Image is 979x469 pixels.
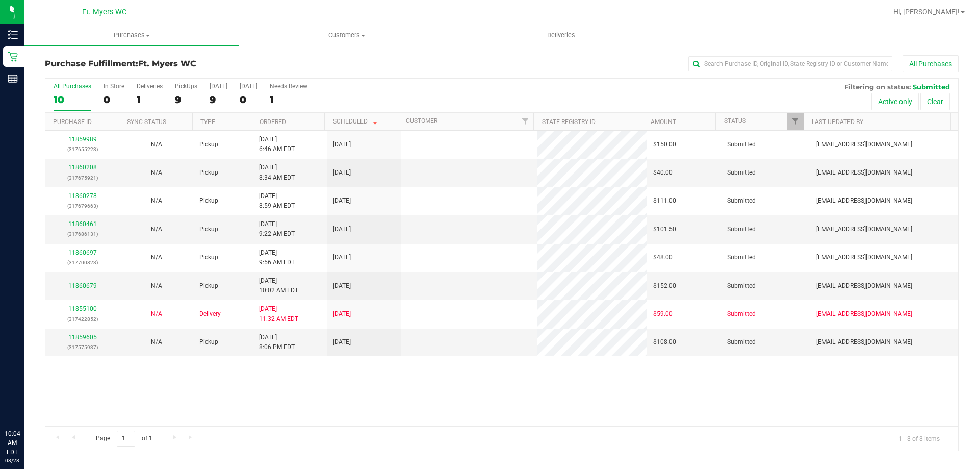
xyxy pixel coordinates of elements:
span: Ft. Myers WC [82,8,126,16]
div: Deliveries [137,83,163,90]
span: [DATE] 6:46 AM EDT [259,135,295,154]
span: [DATE] 8:59 AM EDT [259,191,295,211]
span: [DATE] [333,168,351,178]
span: Not Applicable [151,254,162,261]
span: Delivery [199,309,221,319]
div: [DATE] [210,83,227,90]
div: PickUps [175,83,197,90]
p: (317686131) [51,229,113,239]
button: Active only [871,93,919,110]
button: Clear [920,93,950,110]
a: Type [200,118,215,126]
span: $40.00 [653,168,673,178]
a: Amount [651,118,676,126]
a: 11855100 [68,305,97,312]
span: [EMAIL_ADDRESS][DOMAIN_NAME] [816,140,912,150]
span: [DATE] 11:32 AM EDT [259,304,298,324]
span: Deliveries [533,31,589,40]
a: Scheduled [333,118,379,125]
inline-svg: Retail [8,52,18,62]
p: (317422852) [51,314,113,324]
span: $48.00 [653,253,673,262]
span: Ft. Myers WC [138,59,196,68]
button: N/A [151,168,162,178]
div: 1 [270,94,307,106]
input: 1 [117,431,135,447]
span: [DATE] [333,225,351,234]
span: [DATE] 9:22 AM EDT [259,219,295,239]
span: [DATE] [333,253,351,262]
span: Submitted [913,83,950,91]
button: All Purchases [903,55,959,72]
p: (317679663) [51,201,113,211]
span: Submitted [727,140,756,150]
span: [DATE] 8:34 AM EDT [259,163,295,182]
button: N/A [151,281,162,291]
p: 10:04 AM EDT [5,429,20,457]
span: $111.00 [653,196,676,206]
span: Not Applicable [151,141,162,148]
p: (317575937) [51,342,113,352]
a: Customers [239,24,454,46]
span: Pickup [199,225,218,234]
span: Not Applicable [151,282,162,289]
div: 9 [210,94,227,106]
a: Purchases [24,24,239,46]
a: Sync Status [127,118,166,126]
p: 08/28 [5,457,20,464]
span: [EMAIL_ADDRESS][DOMAIN_NAME] [816,309,912,319]
iframe: Resource center unread badge [30,386,42,398]
a: Last Updated By [812,118,863,126]
button: N/A [151,225,162,234]
a: Deliveries [454,24,668,46]
span: [EMAIL_ADDRESS][DOMAIN_NAME] [816,225,912,234]
p: (317675921) [51,173,113,183]
span: Page of 1 [87,431,161,447]
span: Submitted [727,225,756,234]
span: [DATE] 10:02 AM EDT [259,276,298,295]
span: [EMAIL_ADDRESS][DOMAIN_NAME] [816,337,912,347]
input: Search Purchase ID, Original ID, State Registry ID or Customer Name... [688,56,892,71]
span: Submitted [727,196,756,206]
a: Filter [517,113,533,130]
span: Submitted [727,168,756,178]
span: Pickup [199,168,218,178]
a: Purchase ID [53,118,92,126]
span: Not Applicable [151,310,162,317]
a: 11860679 [68,282,97,289]
span: $101.50 [653,225,676,234]
span: [DATE] [333,140,351,150]
span: Hi, [PERSON_NAME]! [893,8,960,16]
span: Pickup [199,253,218,262]
div: 1 [137,94,163,106]
span: Not Applicable [151,169,162,176]
a: Status [724,117,746,125]
button: N/A [151,337,162,347]
h3: Purchase Fulfillment: [45,59,349,68]
a: Customer [406,117,437,125]
p: (317655223) [51,144,113,154]
p: (317700823) [51,258,113,267]
div: 10 [54,94,91,106]
span: Not Applicable [151,197,162,204]
span: 1 - 8 of 8 items [891,431,948,446]
div: 9 [175,94,197,106]
div: 0 [104,94,124,106]
span: Customers [240,31,453,40]
inline-svg: Reports [8,73,18,84]
a: 11859989 [68,136,97,143]
button: N/A [151,253,162,262]
span: Submitted [727,253,756,262]
span: [DATE] 9:56 AM EDT [259,248,295,267]
span: [EMAIL_ADDRESS][DOMAIN_NAME] [816,253,912,262]
button: N/A [151,309,162,319]
span: Pickup [199,281,218,291]
div: All Purchases [54,83,91,90]
span: [EMAIL_ADDRESS][DOMAIN_NAME] [816,196,912,206]
div: 0 [240,94,257,106]
span: Pickup [199,196,218,206]
button: N/A [151,196,162,206]
span: Submitted [727,309,756,319]
span: Pickup [199,140,218,150]
span: $150.00 [653,140,676,150]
